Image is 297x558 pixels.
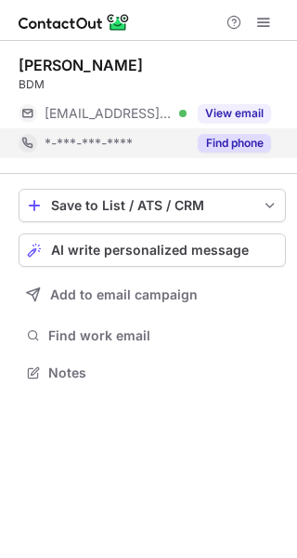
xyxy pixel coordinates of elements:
span: [EMAIL_ADDRESS][DOMAIN_NAME] [45,105,173,122]
span: AI write personalized message [51,243,249,258]
button: Reveal Button [198,134,271,153]
img: ContactOut v5.3.10 [19,11,130,33]
button: Add to email campaign [19,278,286,312]
div: BDM [19,76,286,93]
button: save-profile-one-click [19,189,286,222]
span: Find work email [48,327,278,344]
button: Find work email [19,323,286,349]
button: AI write personalized message [19,233,286,267]
button: Notes [19,360,286,386]
button: Reveal Button [198,104,271,123]
span: Add to email campaign [50,287,198,302]
div: Save to List / ATS / CRM [51,198,253,213]
div: [PERSON_NAME] [19,56,143,74]
span: Notes [48,365,278,381]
